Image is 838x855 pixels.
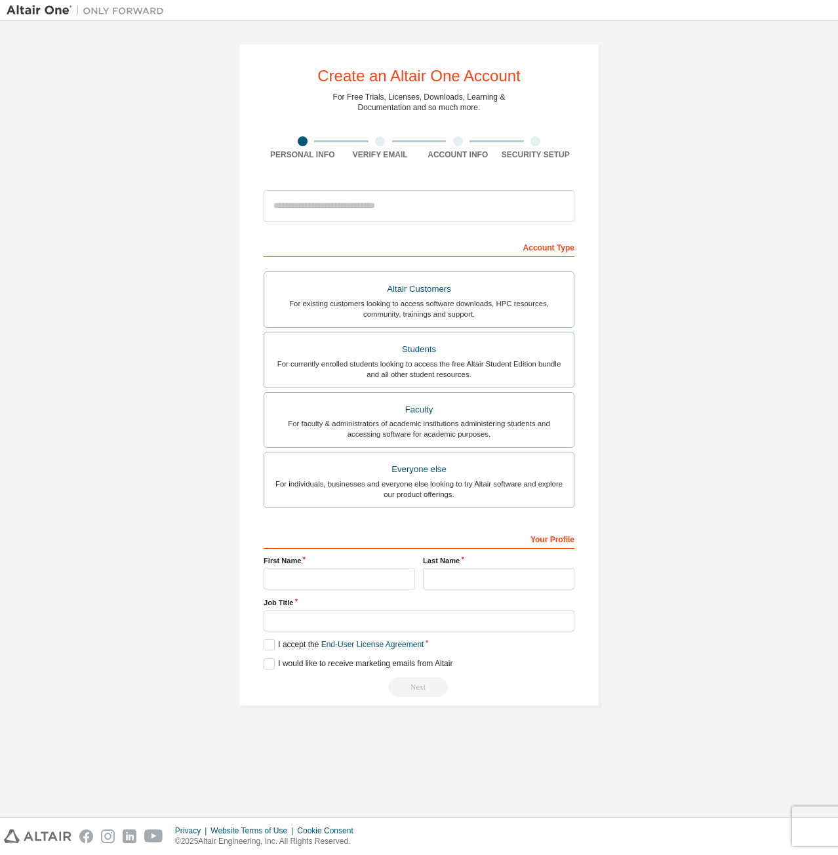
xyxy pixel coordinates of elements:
div: Verify Email [342,149,420,160]
label: Job Title [264,597,574,608]
div: Faculty [272,401,566,419]
div: Security Setup [497,149,575,160]
div: Everyone else [272,460,566,479]
img: linkedin.svg [123,829,136,843]
div: Personal Info [264,149,342,160]
label: Last Name [423,555,574,566]
label: I accept the [264,639,424,650]
img: altair_logo.svg [4,829,71,843]
div: For individuals, businesses and everyone else looking to try Altair software and explore our prod... [272,479,566,500]
div: Altair Customers [272,280,566,298]
p: © 2025 Altair Engineering, Inc. All Rights Reserved. [175,836,361,847]
a: End-User License Agreement [321,640,424,649]
img: facebook.svg [79,829,93,843]
img: youtube.svg [144,829,163,843]
img: Altair One [7,4,170,17]
div: For existing customers looking to access software downloads, HPC resources, community, trainings ... [272,298,566,319]
div: Cookie Consent [297,825,361,836]
div: Privacy [175,825,210,836]
div: Your Profile [264,528,574,549]
div: For Free Trials, Licenses, Downloads, Learning & Documentation and so much more. [333,92,506,113]
div: Website Terms of Use [210,825,297,836]
div: Create an Altair One Account [317,68,521,84]
label: I would like to receive marketing emails from Altair [264,658,452,669]
div: Account Info [419,149,497,160]
img: instagram.svg [101,829,115,843]
div: Read and acccept EULA to continue [264,677,574,697]
div: Account Type [264,236,574,257]
div: Students [272,340,566,359]
div: For currently enrolled students looking to access the free Altair Student Edition bundle and all ... [272,359,566,380]
label: First Name [264,555,415,566]
div: For faculty & administrators of academic institutions administering students and accessing softwa... [272,418,566,439]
